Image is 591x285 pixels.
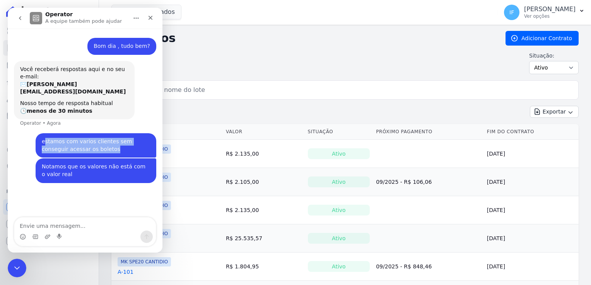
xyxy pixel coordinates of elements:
div: Isabel diz… [6,151,149,184]
a: Contratos [3,40,96,56]
div: Plataformas [6,187,92,196]
p: [PERSON_NAME] [524,5,576,13]
b: menos de 30 minutos [19,100,85,106]
button: Selecionador de GIF [24,226,31,232]
span: MK SPE20 CANTIDIO [118,257,171,266]
input: Buscar por nome do lote [124,82,575,98]
a: Minha Carteira [3,108,96,124]
iframe: Intercom live chat [8,8,162,253]
div: Bom dia , tudo bem? [80,30,149,47]
button: Selecionador de Emoji [12,226,18,232]
div: Ativo [308,233,370,244]
button: Enviar uma mensagem [133,223,145,235]
div: estamos com varios clientes sem conseguir acessar os boletos [28,126,149,150]
a: Conta Hent [3,216,96,232]
div: estamos com varios clientes sem conseguir acessar os boletos [34,130,142,145]
button: 7 selecionados [111,5,181,19]
div: Notamos que os valores não está com o valor real [34,155,142,170]
a: 09/2025 - R$ 848,46 [376,263,432,270]
th: Fim do Contrato [484,124,579,140]
label: Situação: [529,52,579,59]
div: Ativo [308,261,370,272]
div: Você receberá respostas aqui e no seu e-mail: ✉️ [12,58,121,88]
div: Ativo [308,148,370,159]
div: Fechar [136,3,150,17]
textarea: Envie uma mensagem... [7,210,148,223]
td: [DATE] [484,224,579,253]
div: Nosso tempo de resposta habitual 🕒 [12,92,121,107]
button: Start recording [49,226,55,232]
th: Lote [111,124,223,140]
a: Transferências [3,125,96,141]
div: Notamos que os valores não está com o valor real [28,151,149,175]
div: Ativo [308,205,370,215]
button: IF [PERSON_NAME] Ver opções [498,2,591,23]
div: Isabel diz… [6,126,149,151]
th: Situação [305,124,373,140]
a: 09/2025 - R$ 106,06 [376,179,432,185]
div: Isabel diz… [6,30,149,53]
button: Exportar [530,106,579,118]
div: Operator diz… [6,53,149,126]
td: R$ 2.135,00 [223,196,305,224]
a: Crédito [3,142,96,158]
td: R$ 2.105,00 [223,168,305,196]
a: Negativação [3,159,96,175]
p: Ver opções [524,13,576,19]
td: [DATE] [484,253,579,281]
p: A equipe também pode ajudar [38,10,114,17]
div: Você receberá respostas aqui e no seu e-mail:✉️[PERSON_NAME][EMAIL_ADDRESS][DOMAIN_NAME]Nosso tem... [6,53,127,112]
button: Upload do anexo [37,226,43,232]
div: Ativo [308,176,370,187]
td: R$ 25.535,57 [223,224,305,253]
th: Valor [223,124,305,140]
a: Lotes [3,74,96,90]
td: [DATE] [484,168,579,196]
div: Operator • Agora [12,113,53,118]
button: Início [121,3,136,18]
td: [DATE] [484,196,579,224]
iframe: Intercom live chat [8,259,26,277]
td: R$ 2.135,00 [223,140,305,168]
a: A-101 [118,268,133,276]
span: IF [509,10,514,15]
b: [PERSON_NAME][EMAIL_ADDRESS][DOMAIN_NAME] [12,73,118,87]
a: Adicionar Contrato [506,31,579,46]
h2: Contratos [111,31,493,45]
td: R$ 1.804,95 [223,253,305,281]
a: Visão Geral [3,23,96,39]
td: [DATE] [484,140,579,168]
a: Recebíveis [3,199,96,215]
th: Próximo Pagamento [373,124,484,140]
a: Parcelas [3,57,96,73]
a: Clientes [3,91,96,107]
div: Bom dia , tudo bem? [86,35,142,42]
